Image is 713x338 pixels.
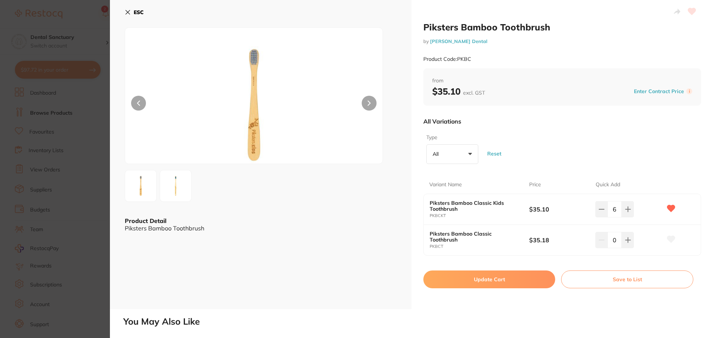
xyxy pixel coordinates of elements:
small: by [423,39,701,44]
b: $35.18 [529,236,589,244]
small: PKBCT [430,244,529,249]
p: Quick Add [596,181,620,188]
label: Type [426,134,476,141]
span: from [432,77,692,85]
b: $35.10 [529,205,589,213]
img: anBn [127,173,154,199]
button: ESC [125,6,144,19]
p: All [433,151,442,157]
b: Piksters Bamboo Classic Toothbrush [430,231,519,243]
button: Reset [485,140,504,167]
label: i [686,88,692,94]
button: Enter Contract Price [632,88,686,95]
b: $35.10 [432,86,485,97]
h2: You May Also Like [123,316,710,327]
small: Product Code: PKBC [423,56,471,62]
b: Product Detail [125,217,166,224]
p: Price [529,181,541,188]
p: Variant Name [429,181,462,188]
button: Update Cart [423,270,555,288]
img: anBn [162,173,189,199]
div: Piksters Bamboo Toothbrush [125,225,397,232]
button: All [426,144,478,164]
p: All Variations [423,118,461,125]
span: excl. GST [463,89,485,96]
a: [PERSON_NAME] Dental [430,38,487,44]
button: Save to List [561,270,693,288]
b: Piksters Bamboo Classic Kids Toothbrush [430,200,519,212]
b: ESC [134,9,144,16]
h2: Piksters Bamboo Toothbrush [423,22,701,33]
img: anBn [177,46,331,164]
small: PKBCKT [430,213,529,218]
